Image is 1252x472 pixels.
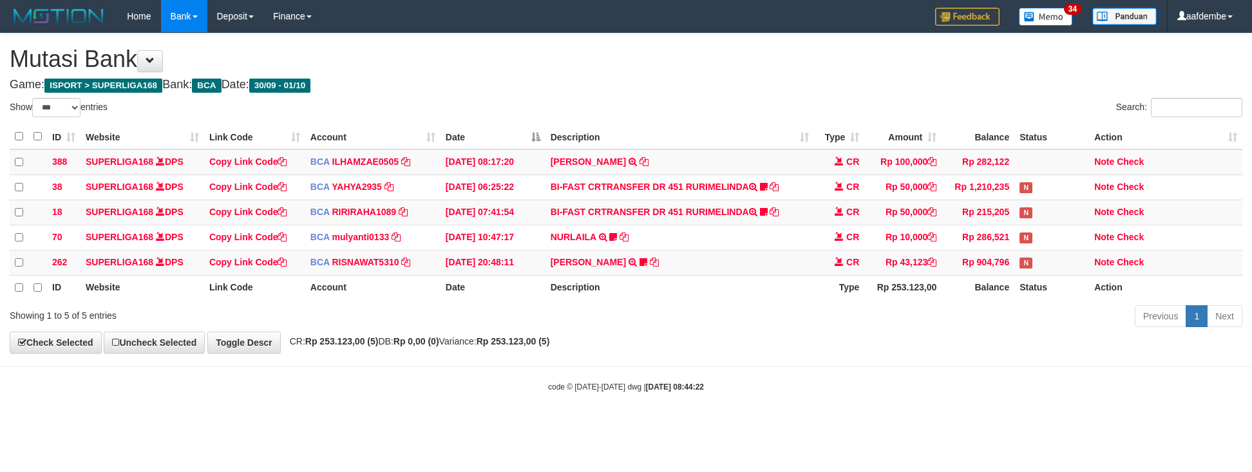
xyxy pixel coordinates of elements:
[1089,275,1242,300] th: Action
[10,98,108,117] label: Show entries
[81,250,204,275] td: DPS
[310,207,330,217] span: BCA
[209,156,287,167] a: Copy Link Code
[332,232,390,242] a: mulyanti0133
[305,336,379,346] strong: Rp 253.123,00 (5)
[1094,207,1114,217] a: Note
[864,250,942,275] td: Rp 43,123
[1020,182,1032,193] span: Has Note
[441,149,545,175] td: [DATE] 08:17:20
[864,175,942,200] td: Rp 50,000
[545,175,815,200] td: BI-FAST CRTRANSFER DR 451 RURIMELINDA
[1117,182,1144,192] a: Check
[935,8,1000,26] img: Feedback.jpg
[81,124,204,149] th: Website: activate to sort column ascending
[1116,98,1242,117] label: Search:
[441,275,545,300] th: Date
[942,200,1014,225] td: Rp 215,205
[1094,182,1114,192] a: Note
[548,382,704,392] small: code © [DATE]-[DATE] dwg |
[551,232,596,242] a: NURLAILA
[204,275,305,300] th: Link Code
[310,232,330,242] span: BCA
[1014,275,1089,300] th: Status
[942,250,1014,275] td: Rp 904,796
[249,79,311,93] span: 30/09 - 01/10
[394,336,439,346] strong: Rp 0,00 (0)
[650,257,659,267] a: Copy YOSI EFENDI to clipboard
[52,232,62,242] span: 70
[441,124,545,149] th: Date: activate to sort column descending
[81,175,204,200] td: DPS
[10,46,1242,72] h1: Mutasi Bank
[477,336,550,346] strong: Rp 253.123,00 (5)
[52,182,62,192] span: 38
[47,275,81,300] th: ID
[814,124,864,149] th: Type: activate to sort column ascending
[52,207,62,217] span: 18
[846,232,859,242] span: CR
[10,304,512,322] div: Showing 1 to 5 of 5 entries
[332,207,397,217] a: RIRIRAHA1089
[392,232,401,242] a: Copy mulyanti0133 to clipboard
[1089,124,1242,149] th: Action: activate to sort column ascending
[209,257,287,267] a: Copy Link Code
[927,257,936,267] a: Copy Rp 43,123 to clipboard
[81,225,204,250] td: DPS
[942,225,1014,250] td: Rp 286,521
[332,182,382,192] a: YAHYA2935
[1117,257,1144,267] a: Check
[47,124,81,149] th: ID: activate to sort column ascending
[310,182,330,192] span: BCA
[942,175,1014,200] td: Rp 1,210,235
[192,79,221,93] span: BCA
[927,207,936,217] a: Copy Rp 50,000 to clipboard
[209,207,287,217] a: Copy Link Code
[86,257,153,267] a: SUPERLIGA168
[545,200,815,225] td: BI-FAST CRTRANSFER DR 451 RURIMELINDA
[204,124,305,149] th: Link Code: activate to sort column ascending
[81,275,204,300] th: Website
[1094,156,1114,167] a: Note
[942,275,1014,300] th: Balance
[209,182,287,192] a: Copy Link Code
[1064,3,1081,15] span: 34
[441,175,545,200] td: [DATE] 06:25:22
[1020,207,1032,218] span: Has Note
[1135,305,1186,327] a: Previous
[1020,258,1032,269] span: Has Note
[441,200,545,225] td: [DATE] 07:41:54
[545,275,815,300] th: Description
[86,232,153,242] a: SUPERLIGA168
[1094,257,1114,267] a: Note
[305,124,441,149] th: Account: activate to sort column ascending
[1092,8,1157,25] img: panduan.png
[927,156,936,167] a: Copy Rp 100,000 to clipboard
[942,124,1014,149] th: Balance
[384,182,394,192] a: Copy YAHYA2935 to clipboard
[545,124,815,149] th: Description: activate to sort column ascending
[401,257,410,267] a: Copy RISNAWAT5310 to clipboard
[864,275,942,300] th: Rp 253.123,00
[332,156,399,167] a: ILHAMZAE0505
[1014,124,1089,149] th: Status
[104,332,205,354] a: Uncheck Selected
[864,225,942,250] td: Rp 10,000
[81,149,204,175] td: DPS
[1117,156,1144,167] a: Check
[770,207,779,217] a: Copy BI-FAST CRTRANSFER DR 451 RURIMELINDA to clipboard
[441,225,545,250] td: [DATE] 10:47:17
[86,156,153,167] a: SUPERLIGA168
[864,200,942,225] td: Rp 50,000
[1094,232,1114,242] a: Note
[44,79,162,93] span: ISPORT > SUPERLIGA168
[1020,232,1032,243] span: Has Note
[401,156,410,167] a: Copy ILHAMZAE0505 to clipboard
[1019,8,1073,26] img: Button%20Memo.svg
[52,257,67,267] span: 262
[846,182,859,192] span: CR
[864,149,942,175] td: Rp 100,000
[10,79,1242,91] h4: Game: Bank: Date:
[1117,207,1144,217] a: Check
[620,232,629,242] a: Copy NURLAILA to clipboard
